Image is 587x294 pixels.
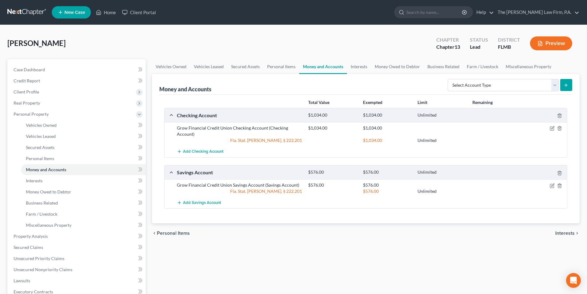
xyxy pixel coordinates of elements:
a: Property Analysis [9,231,146,242]
span: Add Checking Account [183,149,223,154]
i: chevron_right [575,231,580,236]
span: Unsecured Priority Claims [14,256,64,261]
div: Unlimited [414,188,469,194]
span: Personal Items [26,156,54,161]
a: Farm / Livestock [21,209,146,220]
div: Checking Account [174,112,305,118]
div: $1,034.00 [305,125,360,131]
div: $1,034.00 [305,112,360,118]
span: Interests [26,178,43,183]
a: Help [473,7,494,18]
a: Unsecured Priority Claims [9,253,146,264]
span: Interests [555,231,575,236]
a: Client Portal [119,7,159,18]
button: chevron_left Personal Items [152,231,190,236]
span: Vehicles Owned [26,122,57,128]
div: Chapter [436,43,460,51]
a: Business Related [21,197,146,209]
button: Add Checking Account [177,146,223,157]
div: Fla. Stat. [PERSON_NAME]. § 222.201 [174,137,305,143]
span: Credit Report [14,78,40,83]
span: Secured Claims [14,245,43,250]
span: Business Related [26,200,58,205]
div: Status [470,36,488,43]
div: District [498,36,520,43]
span: [PERSON_NAME] [7,39,66,48]
div: Unlimited [414,169,469,175]
a: Vehicles Owned [152,59,190,74]
a: Money and Accounts [21,164,146,175]
strong: Total Value [308,100,329,105]
span: Real Property [14,100,40,106]
div: Chapter [436,36,460,43]
span: Client Profile [14,89,39,94]
span: Vehicles Leased [26,134,56,139]
span: Miscellaneous Property [26,222,71,228]
div: $576.00 [360,169,414,175]
a: Secured Claims [9,242,146,253]
i: chevron_left [152,231,157,236]
a: Unsecured Nonpriority Claims [9,264,146,275]
a: Credit Report [9,75,146,86]
div: $576.00 [360,188,414,194]
span: 13 [455,44,460,50]
a: Personal Items [21,153,146,164]
span: Case Dashboard [14,67,45,72]
strong: Remaining [472,100,493,105]
div: $1,034.00 [360,112,414,118]
a: Farm / Livestock [463,59,502,74]
div: Lead [470,43,488,51]
strong: Limit [418,100,427,105]
a: Business Related [424,59,463,74]
a: Secured Assets [227,59,263,74]
div: Grow Financial Credit Union Savings Account (Savings Account) [174,182,305,188]
a: Interests [21,175,146,186]
div: Money and Accounts [159,85,211,93]
span: Money Owed to Debtor [26,189,71,194]
div: $576.00 [305,169,360,175]
a: Money Owed to Debtor [371,59,424,74]
a: Lawsuits [9,275,146,286]
a: Miscellaneous Property [21,220,146,231]
div: $576.00 [305,182,360,188]
a: Miscellaneous Property [502,59,555,74]
a: Interests [347,59,371,74]
span: Personal Items [157,231,190,236]
span: Add Savings Account [183,200,221,205]
span: Unsecured Nonpriority Claims [14,267,72,272]
span: Property Analysis [14,234,48,239]
button: Add Savings Account [177,197,221,208]
span: Lawsuits [14,278,30,283]
span: Personal Property [14,111,49,117]
a: Vehicles Leased [21,131,146,142]
div: Grow Financial Credit Union Checking Account (Checking Account) [174,125,305,137]
span: New Case [64,10,85,15]
div: Unlimited [414,112,469,118]
div: $1,034.00 [360,137,414,143]
button: Interests chevron_right [555,231,580,236]
a: Vehicles Leased [190,59,227,74]
a: Personal Items [263,59,299,74]
div: Fla. Stat. [PERSON_NAME]. § 222.201 [174,188,305,194]
a: Money Owed to Debtor [21,186,146,197]
div: FLMB [498,43,520,51]
div: $576.00 [360,182,414,188]
div: Open Intercom Messenger [566,273,581,288]
span: Farm / Livestock [26,211,57,217]
input: Search by name... [406,6,463,18]
div: $1,034.00 [360,125,414,131]
a: Money and Accounts [299,59,347,74]
div: Savings Account [174,169,305,176]
button: Preview [530,36,572,50]
a: Home [93,7,119,18]
strong: Exempted [363,100,382,105]
span: Secured Assets [26,145,55,150]
a: Case Dashboard [9,64,146,75]
span: Money and Accounts [26,167,66,172]
a: Vehicles Owned [21,120,146,131]
a: The [PERSON_NAME] Law Firm, P.A. [495,7,579,18]
a: Secured Assets [21,142,146,153]
div: Unlimited [414,137,469,143]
